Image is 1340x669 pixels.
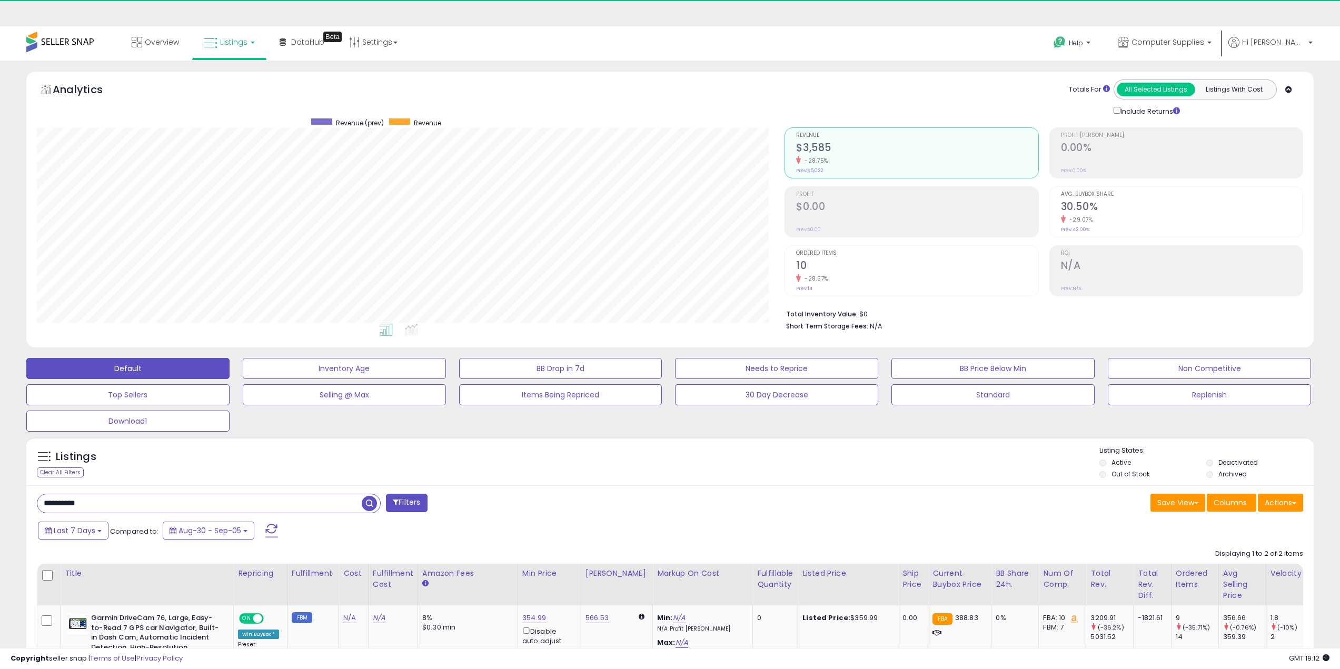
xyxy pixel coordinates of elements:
[1061,192,1303,197] span: Avg. Buybox Share
[1176,568,1214,590] div: Ordered Items
[1043,623,1078,632] div: FBM: 7
[1176,613,1218,623] div: 9
[786,309,858,318] b: Total Inventory Value:
[240,614,253,623] span: ON
[26,384,230,405] button: Top Sellers
[291,37,324,47] span: DataHub
[1150,494,1205,512] button: Save View
[996,613,1030,623] div: 0%
[1214,497,1247,508] span: Columns
[11,653,49,663] strong: Copyright
[37,467,84,477] div: Clear All Filters
[1061,142,1303,156] h2: 0.00%
[676,637,688,648] a: N/A
[163,522,254,540] button: Aug-30 - Sep-05
[145,37,179,47] span: Overview
[1223,568,1262,601] div: Avg Selling Price
[796,226,821,233] small: Prev: $0.00
[522,625,573,656] div: Disable auto adjust min
[1090,568,1129,590] div: Total Rev.
[341,26,405,58] a: Settings
[1069,85,1110,95] div: Totals For
[262,614,279,623] span: OFF
[1110,26,1219,61] a: Computer Supplies
[56,450,96,464] h5: Listings
[53,82,123,99] h5: Analytics
[1207,494,1256,512] button: Columns
[1106,105,1193,117] div: Include Returns
[1098,623,1124,632] small: (-36.2%)
[657,625,745,633] p: N/A Profit [PERSON_NAME]
[1061,259,1303,274] h2: N/A
[657,568,748,579] div: Markup on Cost
[1289,653,1329,663] span: 2025-09-15 19:12 GMT
[1223,632,1266,642] div: 359.39
[38,522,108,540] button: Last 7 Days
[65,568,229,579] div: Title
[657,637,676,647] b: Max:
[26,411,230,432] button: Download1
[386,494,427,512] button: Filters
[796,201,1038,215] h2: $0.00
[54,525,95,536] span: Last 7 Days
[1242,37,1305,47] span: Hi [PERSON_NAME]
[90,653,135,663] a: Terms of Use
[1223,613,1266,623] div: 356.66
[272,26,332,58] a: DataHub
[902,613,920,623] div: 0.00
[422,623,510,632] div: $0.30 min
[757,568,793,590] div: Fulfillable Quantity
[796,285,812,292] small: Prev: 14
[292,568,334,579] div: Fulfillment
[343,568,364,579] div: Cost
[336,118,384,127] span: Revenue (prev)
[1138,613,1163,623] div: -1821.61
[932,613,952,625] small: FBA
[136,653,183,663] a: Privacy Policy
[1183,623,1210,632] small: (-35.71%)
[1228,37,1313,61] a: Hi [PERSON_NAME]
[796,251,1038,256] span: Ordered Items
[802,568,894,579] div: Listed Price
[26,358,230,379] button: Default
[459,358,662,379] button: BB Drop in 7d
[932,568,987,590] div: Current Buybox Price
[422,613,510,623] div: 8%
[1111,458,1131,467] label: Active
[801,157,828,165] small: -28.75%
[891,384,1095,405] button: Standard
[1117,83,1195,96] button: All Selected Listings
[902,568,924,590] div: Ship Price
[1061,285,1081,292] small: Prev: N/A
[1270,632,1313,642] div: 2
[292,612,312,623] small: FBM
[1061,201,1303,215] h2: 30.50%
[238,641,279,665] div: Preset:
[1218,470,1247,478] label: Archived
[996,568,1034,590] div: BB Share 24h.
[673,613,686,623] a: N/A
[238,630,279,639] div: Win BuyBox *
[178,525,241,536] span: Aug-30 - Sep-05
[675,384,878,405] button: 30 Day Decrease
[796,259,1038,274] h2: 10
[1138,568,1166,601] div: Total Rev. Diff.
[1043,613,1078,623] div: FBA: 10
[1061,251,1303,256] span: ROI
[1176,632,1218,642] div: 14
[796,142,1038,156] h2: $3,585
[414,118,441,127] span: Revenue
[585,613,609,623] a: 566.53
[343,613,356,623] a: N/A
[1108,384,1311,405] button: Replenish
[1061,133,1303,138] span: Profit [PERSON_NAME]
[786,307,1295,319] li: $0
[220,37,247,47] span: Listings
[802,613,850,623] b: Listed Price:
[1099,446,1314,456] p: Listing States:
[373,613,385,623] a: N/A
[786,322,868,331] b: Short Term Storage Fees:
[1061,167,1086,174] small: Prev: 0.00%
[522,613,546,623] a: 354.99
[196,26,263,58] a: Listings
